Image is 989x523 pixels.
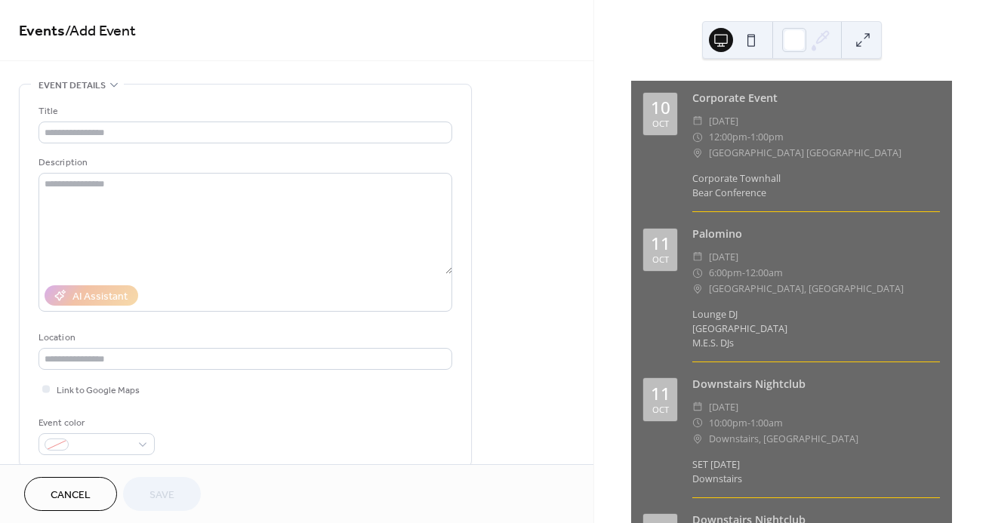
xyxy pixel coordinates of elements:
[692,431,703,447] div: ​
[692,226,940,242] div: Palomino
[39,415,152,431] div: Event color
[651,235,670,253] div: 11
[709,129,747,145] span: 12:00pm
[745,265,783,281] span: 12:00am
[750,415,783,431] span: 1:00am
[742,265,745,281] span: -
[709,399,738,415] span: [DATE]
[39,155,449,171] div: Description
[709,249,738,265] span: [DATE]
[692,399,703,415] div: ​
[652,255,669,263] div: Oct
[692,308,940,351] div: Lounge DJ [GEOGRAPHIC_DATA] M.E.S. DJs
[651,100,670,117] div: 10
[692,376,940,392] div: Downstairs Nightclub
[652,405,669,414] div: Oct
[19,17,65,46] a: Events
[709,281,904,297] span: [GEOGRAPHIC_DATA], [GEOGRAPHIC_DATA]
[692,172,940,201] div: Corporate Townhall Bear Conference
[709,265,742,281] span: 6:00pm
[57,383,140,398] span: Link to Google Maps
[51,488,91,503] span: Cancel
[709,415,747,431] span: 10:00pm
[692,249,703,265] div: ​
[652,119,669,128] div: Oct
[750,129,784,145] span: 1:00pm
[709,431,858,447] span: Downstairs, [GEOGRAPHIC_DATA]
[747,129,750,145] span: -
[651,386,670,403] div: 11
[24,477,117,511] button: Cancel
[692,113,703,129] div: ​
[692,458,940,487] div: SET [DATE] Downstairs
[65,17,136,46] span: / Add Event
[747,415,750,431] span: -
[692,281,703,297] div: ​
[39,78,106,94] span: Event details
[692,90,940,106] div: Corporate Event
[692,129,703,145] div: ​
[692,265,703,281] div: ​
[692,145,703,161] div: ​
[39,330,449,346] div: Location
[709,113,738,129] span: [DATE]
[39,103,449,119] div: Title
[709,145,901,161] span: [GEOGRAPHIC_DATA] [GEOGRAPHIC_DATA]
[692,415,703,431] div: ​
